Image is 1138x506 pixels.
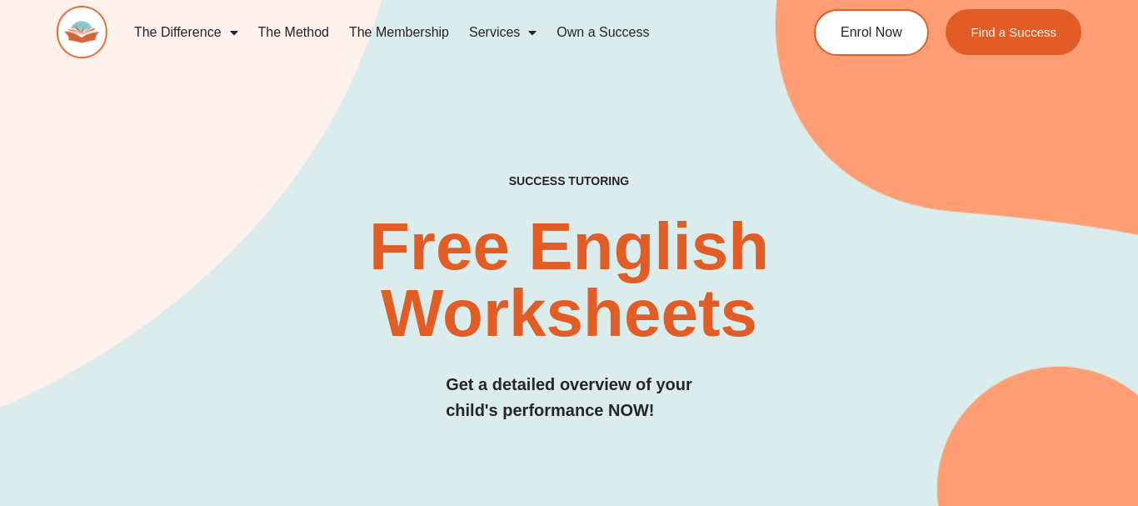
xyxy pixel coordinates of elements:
[124,13,248,52] a: The Difference
[459,13,547,52] a: Services
[339,13,459,52] a: The Membership
[841,26,902,39] span: Enrol Now
[814,9,929,56] a: Enrol Now
[547,13,659,52] a: Own a Success
[971,26,1056,38] span: Find a Success
[417,174,721,188] h4: SUCCESS TUTORING​
[124,13,756,52] nav: Menu
[446,372,692,423] h3: Get a detailed overview of your child's performance NOW!
[248,13,339,52] a: The Method
[946,9,1081,55] a: Find a Success
[231,213,906,347] h2: Free English Worksheets​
